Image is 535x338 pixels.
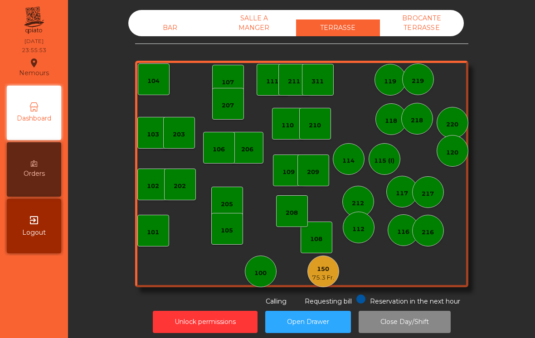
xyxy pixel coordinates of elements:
[312,265,334,274] div: 150
[17,114,51,123] span: Dashboard
[173,130,185,139] div: 203
[265,311,351,333] button: Open Drawer
[22,46,46,54] div: 23:55:53
[222,78,234,87] div: 107
[446,148,458,157] div: 120
[286,208,298,217] div: 208
[380,10,464,36] div: BROCANTE TERRASSE
[310,235,322,244] div: 108
[412,77,424,86] div: 219
[307,168,319,177] div: 209
[397,227,409,237] div: 116
[212,10,296,36] div: SALLE A MANGER
[288,77,300,86] div: 211
[147,77,160,86] div: 104
[222,101,234,110] div: 207
[241,145,253,154] div: 206
[128,19,212,36] div: BAR
[422,228,434,237] div: 216
[411,116,423,125] div: 218
[282,168,295,177] div: 109
[147,130,159,139] div: 103
[309,121,321,130] div: 210
[22,228,46,237] span: Logout
[370,297,460,305] span: Reservation in the next hour
[282,121,294,130] div: 110
[446,120,458,129] div: 220
[29,58,39,68] i: location_on
[153,311,258,333] button: Unlock permissions
[24,37,44,45] div: [DATE]
[147,228,159,237] div: 101
[221,200,233,209] div: 205
[19,56,49,79] div: Nemours
[342,156,355,165] div: 114
[385,116,397,126] div: 118
[24,169,45,179] span: Orders
[213,145,225,154] div: 106
[305,297,352,305] span: Requesting bill
[312,273,334,282] div: 75.3 Fr.
[352,225,365,234] div: 112
[254,269,267,278] div: 100
[266,297,287,305] span: Calling
[296,19,380,36] div: TERRASSE
[374,156,394,165] div: 115 (I)
[23,5,45,36] img: qpiato
[384,77,396,86] div: 119
[29,215,39,226] i: exit_to_app
[359,311,451,333] button: Close Day/Shift
[266,77,278,86] div: 111
[422,189,434,198] div: 217
[352,199,364,208] div: 212
[311,77,324,86] div: 311
[221,226,233,235] div: 105
[147,182,159,191] div: 102
[174,182,186,191] div: 202
[396,189,408,198] div: 117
